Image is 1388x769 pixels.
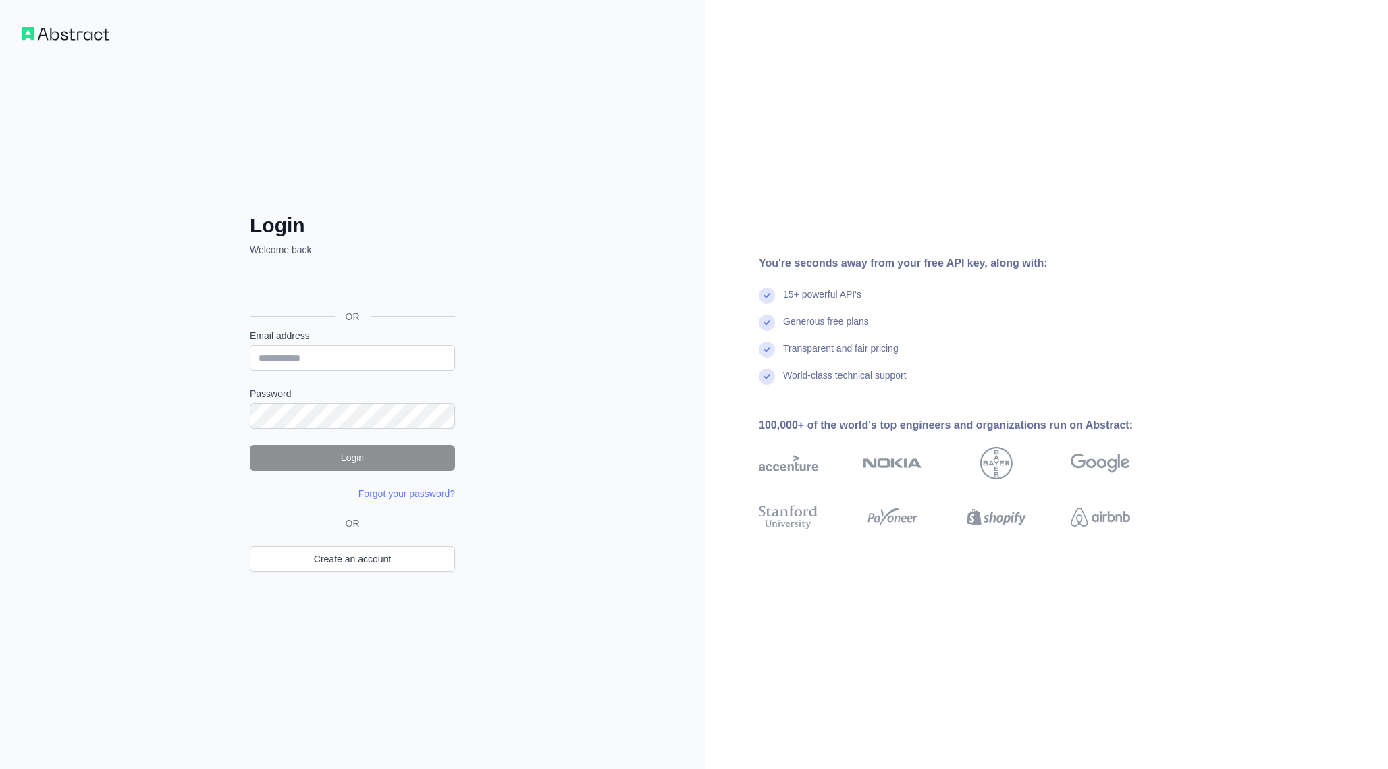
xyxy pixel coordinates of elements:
[863,447,922,479] img: nokia
[250,445,455,471] button: Login
[250,329,455,342] label: Email address
[340,516,365,530] span: OR
[783,342,899,369] div: Transparent and fair pricing
[980,447,1013,479] img: bayer
[759,288,775,304] img: check mark
[250,213,455,238] h2: Login
[759,342,775,358] img: check mark
[759,417,1173,433] div: 100,000+ of the world's top engineers and organizations run on Abstract:
[22,27,109,41] img: Workflow
[863,502,922,532] img: payoneer
[783,315,869,342] div: Generous free plans
[250,546,455,572] a: Create an account
[250,271,452,301] div: Sign in with Google. Opens in new tab
[335,310,371,323] span: OR
[759,255,1173,271] div: You're seconds away from your free API key, along with:
[759,369,775,385] img: check mark
[759,447,818,479] img: accenture
[759,502,818,532] img: stanford university
[358,488,455,499] a: Forgot your password?
[1071,447,1130,479] img: google
[967,502,1026,532] img: shopify
[759,315,775,331] img: check mark
[250,387,455,400] label: Password
[250,243,455,257] p: Welcome back
[243,271,459,301] iframe: Sign in with Google Button
[783,288,861,315] div: 15+ powerful API's
[783,369,907,396] div: World-class technical support
[1071,502,1130,532] img: airbnb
